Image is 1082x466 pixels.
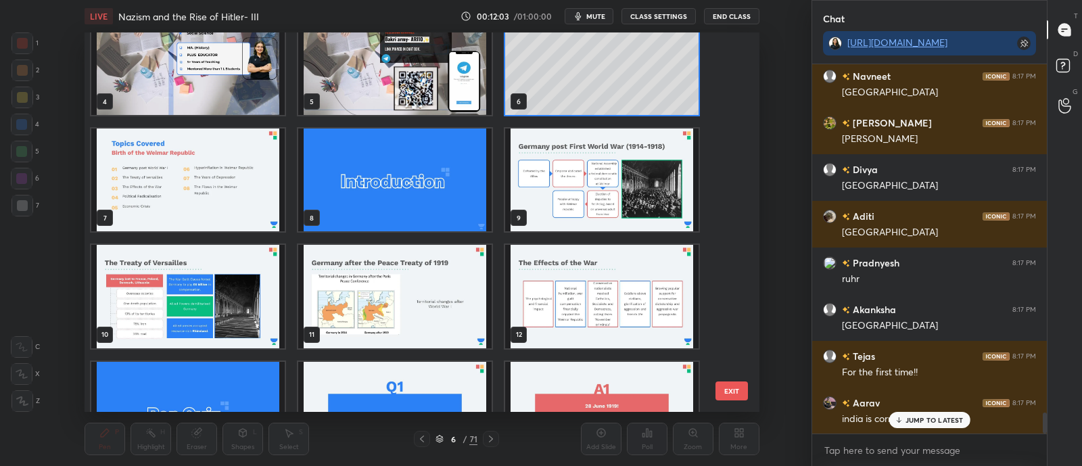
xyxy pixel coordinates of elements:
div: 1 [11,32,39,54]
div: 3 [11,87,39,108]
p: JUMP TO LATEST [905,416,964,424]
img: no-rating-badge.077c3623.svg [842,400,850,407]
h6: Tejas [850,349,875,363]
div: [GEOGRAPHIC_DATA] [842,319,1036,333]
img: 1759847792HK6JAL.pdf [91,361,285,464]
a: [URL][DOMAIN_NAME] [847,36,947,49]
div: 8:17 PM [1012,166,1036,174]
div: ruhr [842,273,1036,286]
span: mute [586,11,605,21]
img: no-rating-badge.077c3623.svg [842,213,850,220]
div: [GEOGRAPHIC_DATA] [842,179,1036,193]
h6: Navneet [850,69,891,83]
div: C [11,336,40,358]
h6: Akanksha [850,302,896,317]
img: no-rating-badge.077c3623.svg [842,166,850,174]
button: CLASS SETTINGS [621,8,696,24]
img: 3 [823,256,837,270]
p: T [1074,11,1078,21]
img: iconic-dark.1390631f.png [983,119,1010,127]
img: no-rating-badge.077c3623.svg [842,306,850,314]
button: EXIT [715,381,748,400]
div: 8:17 PM [1012,72,1036,80]
img: 1759847792HK6JAL.pdf [298,245,492,348]
img: iconic-dark.1390631f.png [983,399,1010,407]
img: 71958bc23df3477a82d9c91027a2e225.jpg [823,396,837,410]
h6: Aarav [850,396,880,410]
div: 6 [11,168,39,189]
img: no-rating-badge.077c3623.svg [842,260,850,267]
p: D [1073,49,1078,59]
div: LIVE [85,8,113,24]
div: 8:17 PM [1012,399,1036,407]
h4: Nazism and the Rise of Hitler- III [118,10,259,23]
div: [PERSON_NAME] [842,133,1036,146]
div: / [463,435,467,443]
img: no-rating-badge.077c3623.svg [842,120,850,127]
img: iconic-dark.1390631f.png [983,352,1010,360]
div: grid [812,64,1047,434]
div: [GEOGRAPHIC_DATA] [842,226,1036,239]
img: 1759847792HK6JAL.pdf [298,129,492,231]
h6: Divya [850,162,878,177]
div: For the first time!! [842,366,1036,379]
div: 6 [446,435,460,443]
img: 1759847792HK6JAL.pdf [91,12,285,115]
div: Z [11,390,40,412]
img: 1759847792HK6JAL.pdf [298,361,492,464]
div: 8:17 PM [1012,212,1036,220]
img: no-rating-badge.077c3623.svg [842,353,850,360]
h6: Aditi [850,209,874,223]
div: 71 [469,433,477,445]
div: 4 [11,114,39,135]
img: iconic-dark.1390631f.png [983,72,1010,80]
img: cf848ab52fd94a918a941b322700bc42.jpg [823,210,837,223]
h6: Pradnyesh [850,256,899,270]
div: 8:17 PM [1012,119,1036,127]
img: 1759847792HK6JAL.pdf [505,245,699,348]
div: 8:17 PM [1012,352,1036,360]
button: End Class [704,8,759,24]
button: mute [565,8,613,24]
img: 1759847792HK6JAL.pdf [91,245,285,348]
h6: [PERSON_NAME] [850,116,932,130]
div: grid [85,32,736,412]
img: 1759847792HK6JAL.pdf [298,12,492,115]
div: india is correct answer [842,413,1036,426]
img: default.png [823,303,837,317]
div: [GEOGRAPHIC_DATA] [842,86,1036,99]
div: 7 [11,195,39,216]
img: ac645958af6d470e9914617ce266d6ae.jpg [828,37,842,50]
div: 2 [11,60,39,81]
div: 8:17 PM [1012,306,1036,314]
p: G [1073,87,1078,97]
div: 5 [11,141,39,162]
img: 1759847792HK6JAL.pdf [91,129,285,231]
img: no-rating-badge.077c3623.svg [842,73,850,80]
img: default.png [823,70,837,83]
img: 1759847792HK6JAL.pdf [505,361,699,464]
div: X [11,363,40,385]
img: default.png [823,163,837,177]
img: 95998f70456b41ac86ae325452b55642.jpg [823,116,837,130]
img: default.png [823,350,837,363]
div: 8:17 PM [1012,259,1036,267]
img: iconic-dark.1390631f.png [983,212,1010,220]
p: Chat [812,1,855,37]
img: 1759847792HK6JAL.pdf [505,129,699,231]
